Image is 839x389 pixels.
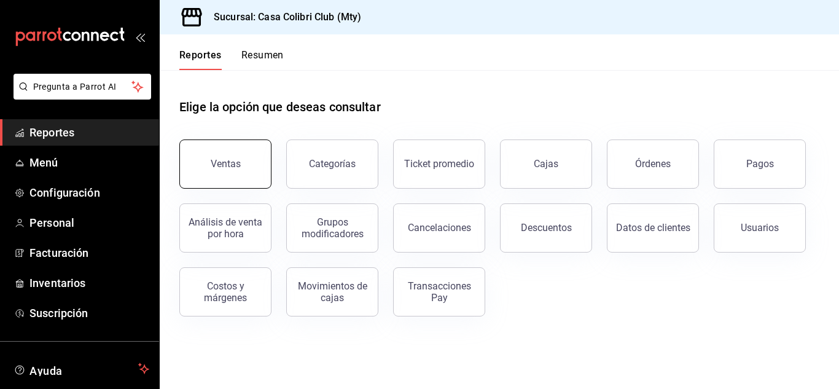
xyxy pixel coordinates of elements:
button: Pregunta a Parrot AI [14,74,151,100]
div: Análisis de venta por hora [187,216,263,240]
div: Categorías [309,158,356,170]
button: Pagos [714,139,806,189]
div: Usuarios [741,222,779,234]
div: Cajas [534,157,559,171]
span: Pregunta a Parrot AI [33,81,132,93]
span: Reportes [29,124,149,141]
span: Configuración [29,184,149,201]
a: Cajas [500,139,592,189]
div: navigation tabs [179,49,284,70]
button: Ticket promedio [393,139,485,189]
div: Movimientos de cajas [294,280,370,304]
div: Ventas [211,158,241,170]
div: Pagos [746,158,774,170]
span: Ayuda [29,361,133,376]
span: Menú [29,154,149,171]
div: Costos y márgenes [187,280,263,304]
div: Cancelaciones [408,222,471,234]
button: Órdenes [607,139,699,189]
div: Ticket promedio [404,158,474,170]
button: Ventas [179,139,271,189]
div: Transacciones Pay [401,280,477,304]
span: Suscripción [29,305,149,321]
button: Cancelaciones [393,203,485,253]
button: Costos y márgenes [179,267,271,316]
button: Reportes [179,49,222,70]
button: Usuarios [714,203,806,253]
button: Transacciones Pay [393,267,485,316]
span: Facturación [29,245,149,261]
div: Datos de clientes [616,222,690,234]
button: Grupos modificadores [286,203,378,253]
button: Análisis de venta por hora [179,203,271,253]
span: Inventarios [29,275,149,291]
button: Movimientos de cajas [286,267,378,316]
button: Descuentos [500,203,592,253]
button: Resumen [241,49,284,70]
button: open_drawer_menu [135,32,145,42]
button: Categorías [286,139,378,189]
button: Datos de clientes [607,203,699,253]
div: Órdenes [635,158,671,170]
div: Descuentos [521,222,572,234]
h3: Sucursal: Casa Colibri Club (Mty) [204,10,361,25]
a: Pregunta a Parrot AI [9,89,151,102]
span: Personal [29,214,149,231]
h1: Elige la opción que deseas consultar [179,98,381,116]
div: Grupos modificadores [294,216,370,240]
